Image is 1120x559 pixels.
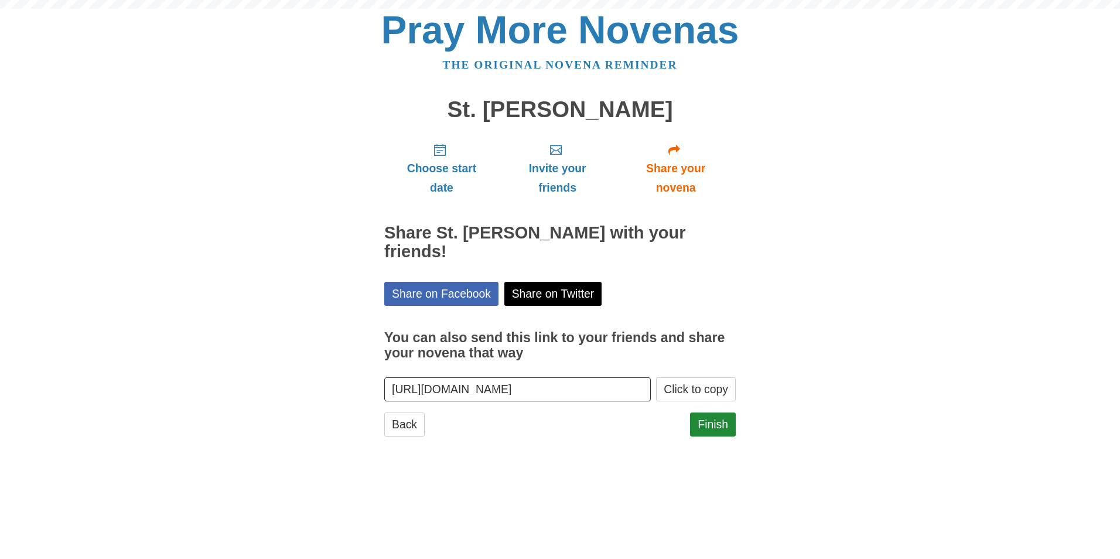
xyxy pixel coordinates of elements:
[504,282,602,306] a: Share on Twitter
[384,282,498,306] a: Share on Facebook
[396,159,487,197] span: Choose start date
[381,8,739,52] a: Pray More Novenas
[656,377,736,401] button: Click to copy
[499,134,616,203] a: Invite your friends
[616,134,736,203] a: Share your novena
[384,413,425,437] a: Back
[443,59,678,71] a: The original novena reminder
[627,159,724,197] span: Share your novena
[384,134,499,203] a: Choose start date
[511,159,604,197] span: Invite your friends
[690,413,736,437] a: Finish
[384,330,736,360] h3: You can also send this link to your friends and share your novena that way
[384,224,736,261] h2: Share St. [PERSON_NAME] with your friends!
[384,97,736,122] h1: St. [PERSON_NAME]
